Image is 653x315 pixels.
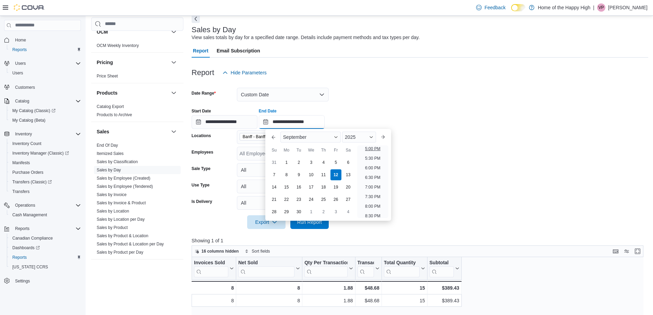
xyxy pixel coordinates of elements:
[97,168,121,172] a: Sales by Day
[362,202,383,210] li: 8:00 PM
[10,234,81,242] span: Canadian Compliance
[12,83,81,91] span: Customers
[318,206,329,217] div: day-2
[304,296,353,305] div: 1.88
[268,132,279,143] button: Previous Month
[97,176,150,181] a: Sales by Employee (Created)
[97,208,129,214] span: Sales by Location
[283,134,306,140] span: September
[220,66,269,80] button: Hide Parameters
[306,182,317,193] div: day-17
[194,296,234,305] div: 8
[15,85,35,90] span: Customers
[97,201,146,205] a: Sales by Invoice & Product
[330,206,341,217] div: day-3
[362,212,383,220] li: 8:30 PM
[12,59,28,68] button: Users
[97,167,121,173] span: Sales by Day
[12,150,69,156] span: Inventory Manager (Classic)
[10,187,32,196] a: Transfers
[10,168,81,177] span: Purchase Orders
[268,156,354,218] div: September, 2025
[192,149,213,155] label: Employees
[357,296,379,305] div: $48.68
[362,145,383,153] li: 5:00 PM
[192,26,236,34] h3: Sales by Day
[243,133,296,140] span: Banff - Banff Caribou - Fire & Flower
[194,260,228,277] div: Invoices Sold
[357,260,379,277] button: Transaction Average
[194,260,228,266] div: Invoices Sold
[538,3,590,12] p: Home of the Happy High
[192,34,420,41] div: View sales totals by day for a specified date range. Details include payment methods and tax type...
[269,194,280,205] div: day-21
[192,247,242,255] button: 16 columns hidden
[10,69,26,77] a: Users
[7,210,84,220] button: Cash Management
[10,107,81,115] span: My Catalog (Classic)
[12,245,40,251] span: Dashboards
[430,260,454,277] div: Subtotal
[633,247,642,255] button: Enter fullscreen
[192,182,209,188] label: Use Type
[91,102,183,122] div: Products
[97,73,118,79] span: Price Sheet
[7,187,84,196] button: Transfers
[10,149,72,157] a: Inventory Manager (Classic)
[12,225,81,233] span: Reports
[12,118,46,123] span: My Catalog (Beta)
[343,169,354,180] div: day-13
[259,108,277,114] label: End Date
[281,145,292,156] div: Mo
[343,157,354,168] div: day-6
[362,164,383,172] li: 6:00 PM
[304,284,353,292] div: 1.88
[1,82,84,92] button: Customers
[1,276,84,286] button: Settings
[97,192,126,197] a: Sales by Invoice
[97,159,138,165] span: Sales by Classification
[97,74,118,78] a: Price Sheet
[192,115,257,129] input: Press the down key to open a popover containing a calendar.
[10,211,81,219] span: Cash Management
[97,266,110,272] h3: Taxes
[306,157,317,168] div: day-3
[91,41,183,52] div: OCM
[598,3,604,12] span: VP
[97,217,145,222] span: Sales by Location per Day
[12,255,27,260] span: Reports
[170,128,178,136] button: Sales
[12,59,81,68] span: Users
[7,106,84,116] a: My Catalog (Classic)
[12,130,81,138] span: Inventory
[240,133,305,141] span: Banff - Banff Caribou - Fire & Flower
[192,199,212,204] label: Is Delivery
[7,253,84,262] button: Reports
[1,129,84,139] button: Inventory
[15,37,26,43] span: Home
[12,130,35,138] button: Inventory
[10,178,81,186] span: Transfers (Classic)
[170,28,178,36] button: OCM
[97,151,124,156] a: Itemized Sales
[10,46,81,54] span: Reports
[238,284,300,292] div: 8
[343,182,354,193] div: day-20
[430,296,459,305] div: $389.43
[293,206,304,217] div: day-30
[7,116,84,125] button: My Catalog (Beta)
[192,15,200,23] button: Next
[293,157,304,168] div: day-2
[304,260,347,266] div: Qty Per Transaction
[231,69,267,76] span: Hide Parameters
[430,260,454,266] div: Subtotal
[237,163,329,177] button: All
[306,206,317,217] div: day-1
[10,116,81,124] span: My Catalog (Beta)
[1,35,84,45] button: Home
[12,83,38,92] a: Customers
[97,43,139,48] a: OCM Weekly Inventory
[280,132,341,143] div: Button. Open the month selector. September is currently selected.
